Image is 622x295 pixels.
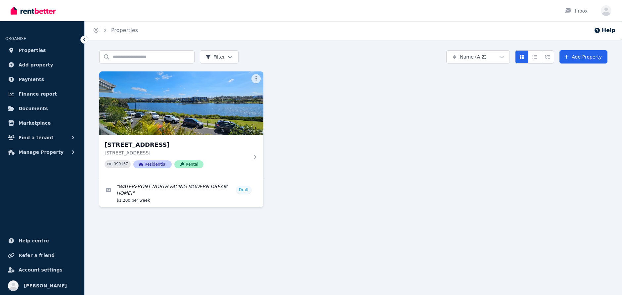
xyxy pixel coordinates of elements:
[528,50,541,63] button: Compact list view
[19,237,49,245] span: Help centre
[19,148,64,156] span: Manage Property
[5,131,79,144] button: Find a tenant
[205,54,225,60] span: Filter
[5,234,79,247] a: Help centre
[133,160,172,168] span: Residential
[5,58,79,71] a: Add property
[19,105,48,112] span: Documents
[460,54,487,60] span: Name (A-Z)
[114,162,128,167] code: 399167
[564,8,588,14] div: Inbox
[594,26,615,34] button: Help
[5,116,79,130] a: Marketplace
[19,46,46,54] span: Properties
[174,160,203,168] span: Rental
[19,61,53,69] span: Add property
[11,6,56,16] img: RentBetter
[5,73,79,86] a: Payments
[446,50,510,63] button: Name (A-Z)
[24,282,67,290] span: [PERSON_NAME]
[19,90,57,98] span: Finance report
[515,50,528,63] button: Card view
[105,149,249,156] p: [STREET_ADDRESS]
[5,263,79,276] a: Account settings
[5,146,79,159] button: Manage Property
[5,87,79,101] a: Finance report
[559,50,607,63] a: Add Property
[99,179,263,207] a: Edit listing: WATERFRONT NORTH FACING MODERN DREAM HOME!
[19,266,63,274] span: Account settings
[105,140,249,149] h3: [STREET_ADDRESS]
[251,74,261,83] button: More options
[5,249,79,262] a: Refer a friend
[85,21,146,40] nav: Breadcrumb
[5,36,26,41] span: ORGANISE
[5,102,79,115] a: Documents
[541,50,554,63] button: Expanded list view
[107,162,112,166] small: PID
[19,75,44,83] span: Payments
[99,71,263,135] img: 14 S Bay Dr, Varsity Lakes
[19,251,55,259] span: Refer a friend
[5,44,79,57] a: Properties
[515,50,554,63] div: View options
[111,27,138,33] a: Properties
[200,50,239,63] button: Filter
[19,134,54,142] span: Find a tenant
[99,71,263,179] a: 14 S Bay Dr, Varsity Lakes[STREET_ADDRESS][STREET_ADDRESS]PID 399167ResidentialRental
[19,119,51,127] span: Marketplace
